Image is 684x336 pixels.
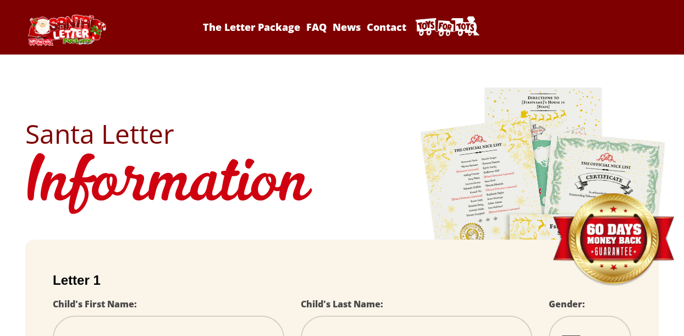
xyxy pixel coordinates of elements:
h2: Santa Letter [25,121,659,147]
a: News [330,20,362,34]
img: Money Back Guarantee [551,193,675,287]
a: Contact [365,20,409,34]
h2: Letter 1 [53,273,631,288]
a: The Letter Package [201,20,302,34]
a: FAQ [304,20,328,34]
h1: Information [25,147,659,223]
img: Santa Letter Logo [25,14,108,46]
label: Gender: [549,298,585,310]
label: Child's First Name: [53,298,137,310]
label: Child's Last Name: [301,298,383,310]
